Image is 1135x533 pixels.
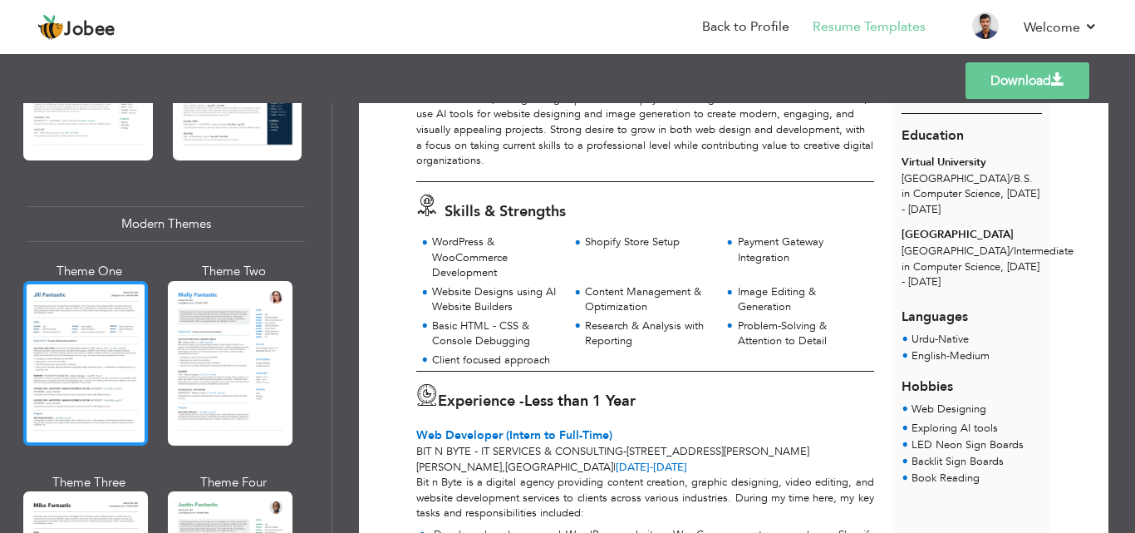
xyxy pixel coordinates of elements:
[416,475,874,521] p: Bit n Byte is a digital agency providing content creation, graphic designing, video editing, and ...
[911,402,986,417] span: Web Designing
[416,427,612,443] span: Web Developer (Intern to Full-Time)
[911,332,969,348] li: Native
[27,263,151,280] div: Theme One
[585,318,712,349] div: Research & Analysis with Reporting
[965,62,1089,99] a: Download
[911,332,935,347] span: Urdu
[432,284,559,315] div: Website Designs using AI Website Builders
[416,76,874,168] div: As a website developer, I create clean, responsive websites with WordPress, Elementor, and WooCom...
[972,12,999,39] img: Profile Img
[445,201,566,222] span: Skills & Strengths
[432,318,559,349] div: Basic HTML - CSS & Console Debugging
[502,460,505,475] span: ,
[585,284,712,315] div: Content Management & Optimization
[650,460,653,475] span: -
[1010,244,1014,259] span: /
[702,17,789,37] a: Back to Profile
[64,21,115,39] span: Jobee
[505,460,613,475] span: [GEOGRAPHIC_DATA]
[416,444,623,459] span: Bit n Byte - IT Services & Consulting
[911,454,1004,469] span: Backlit Sign Boards
[902,378,953,396] span: Hobbies
[911,471,980,486] span: Book Reading
[902,244,1074,289] span: [GEOGRAPHIC_DATA] Intermediate in Computer Science, [DATE] - [DATE]
[438,391,524,412] span: Experience -
[946,348,950,363] span: -
[902,126,964,145] span: Education
[902,171,1039,217] span: [GEOGRAPHIC_DATA] B.S. in Computer Science, [DATE] - [DATE]
[911,437,1024,452] span: LED Neon Sign Boards
[171,263,296,280] div: Theme Two
[613,460,616,475] span: |
[902,155,1042,170] div: Virtual University
[171,474,296,491] div: Theme Four
[911,348,946,363] span: English
[432,353,559,368] div: Client focused approach
[27,474,151,491] div: Theme Three
[524,391,636,412] label: Less than 1 Year
[616,460,653,475] span: [DATE]
[902,295,968,327] span: Languages
[813,17,926,37] a: Resume Templates
[416,444,809,475] span: [STREET_ADDRESS][PERSON_NAME][PERSON_NAME]
[738,234,865,265] div: Payment Gateway Integration
[1010,171,1014,186] span: /
[432,234,559,281] div: WordPress & WooCommerce Development
[27,206,305,242] div: Modern Themes
[902,227,1042,243] div: [GEOGRAPHIC_DATA]
[616,460,687,475] span: [DATE]
[37,14,115,41] a: Jobee
[935,332,938,347] span: -
[738,284,865,315] div: Image Editing & Generation
[738,318,865,349] div: Problem-Solving & Attention to Detail
[623,444,626,459] span: -
[911,421,998,436] span: Exploring AI tools
[911,348,990,365] li: Medium
[585,234,712,250] div: Shopify Store Setup
[37,14,64,41] img: jobee.io
[1024,17,1098,37] a: Welcome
